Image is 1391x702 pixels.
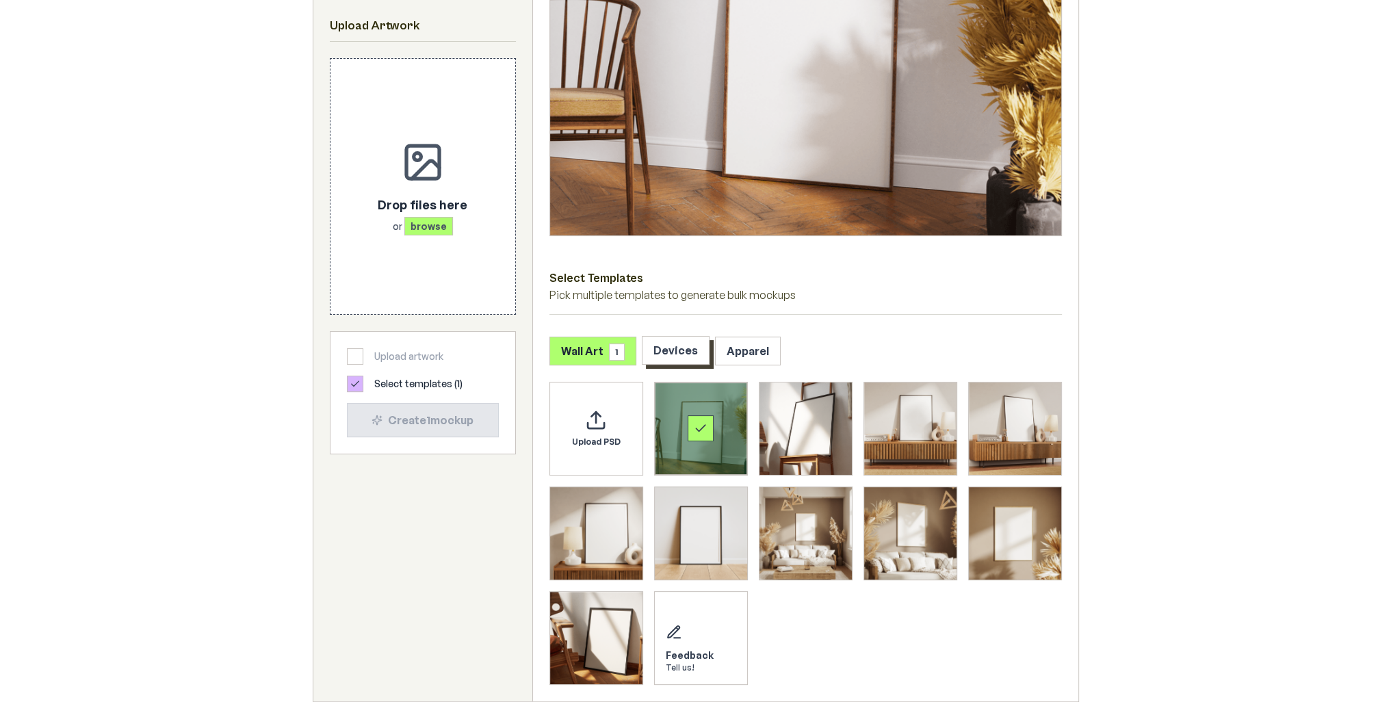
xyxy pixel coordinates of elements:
h2: Upload Artwork [330,16,516,36]
span: Upload PSD [572,437,621,447]
span: browse [404,217,453,235]
div: Tell us! [666,662,714,673]
img: Framed Poster 2 [759,382,852,475]
div: Select template Framed Poster 10 [549,591,643,685]
button: Wall Art1 [549,337,636,365]
div: Select template Framed Poster 4 [968,382,1062,476]
span: Select templates ( 1 ) [374,377,463,391]
div: Select template Framed Poster 8 [863,486,957,580]
div: Select template Framed Poster 9 [968,486,1062,580]
span: 1 [609,343,625,361]
p: Pick multiple templates to generate bulk mockups [549,287,1062,303]
div: Upload custom PSD template [549,382,643,476]
div: Send feedback [654,591,748,685]
img: Framed Poster 4 [969,382,1061,475]
img: Framed Poster 9 [969,487,1061,580]
img: Framed Poster 6 [655,487,747,580]
img: Framed Poster 3 [864,382,957,475]
div: Select template Framed Poster 3 [863,382,957,476]
div: Select template Framed Poster 2 [759,382,853,476]
button: Devices [642,336,710,365]
button: Apparel [715,337,781,365]
img: Framed Poster 8 [864,487,957,580]
div: Select template Framed Poster 7 [759,486,853,580]
div: Create 1 mockup [359,412,487,428]
p: Drop files here [378,195,467,214]
div: Select template Framed Poster [654,382,748,476]
img: Framed Poster 5 [550,487,642,580]
h3: Select Templates [549,269,1062,287]
span: Upload artwork [374,350,443,363]
img: Framed Poster 7 [759,487,852,580]
img: Framed Poster 10 [550,592,642,684]
div: Select template Framed Poster 5 [549,486,643,580]
button: Create1mockup [347,403,499,437]
div: Feedback [666,649,714,662]
div: Select template Framed Poster 6 [654,486,748,580]
p: or [378,220,467,233]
